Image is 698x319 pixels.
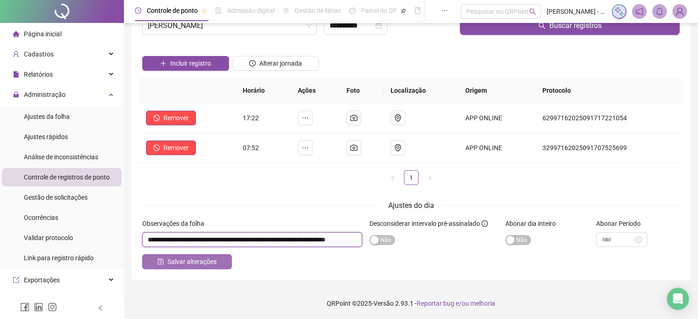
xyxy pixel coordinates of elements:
[422,170,437,185] li: Próxima página
[24,214,58,221] span: Ocorrências
[414,7,421,14] span: book
[13,71,19,78] span: file
[295,7,341,14] span: Gestão de férias
[24,133,68,140] span: Ajustes rápidos
[160,60,167,67] span: plus
[441,7,448,14] span: ellipsis
[146,140,196,155] button: Remover
[302,114,309,122] span: ellipsis
[233,61,319,68] a: Alterar jornada
[233,56,319,71] button: Alterar jornada
[157,258,164,265] span: save
[369,220,480,227] span: Desconsiderar intervalo pré-assinalado
[153,115,160,121] span: stop
[535,103,683,133] td: 62997162025091717221054
[142,254,232,269] button: Salvar alterações
[535,133,683,163] td: 32997162025091707525699
[13,91,19,98] span: lock
[259,58,302,68] span: Alterar jornada
[394,144,402,151] span: environment
[673,5,687,18] img: 94638
[401,8,406,14] span: pushpin
[538,22,546,29] span: search
[24,276,60,284] span: Exportações
[349,7,356,14] span: dashboard
[48,302,57,312] span: instagram
[24,113,70,120] span: Ajustes da folha
[97,305,104,311] span: left
[34,302,43,312] span: linkedin
[388,201,434,210] span: Ajustes do dia
[24,50,54,58] span: Cadastros
[147,7,198,14] span: Controle de ponto
[302,144,309,151] span: ellipsis
[142,56,229,71] button: Incluir registro
[667,288,689,310] div: Open Intercom Messenger
[24,173,110,181] span: Controle de registros de ponto
[422,170,437,185] button: right
[243,114,259,122] span: 17:22
[24,91,66,98] span: Administração
[404,170,419,185] li: 1
[20,302,29,312] span: facebook
[361,7,397,14] span: Painel do DP
[168,257,217,267] span: Salvar alterações
[394,114,402,122] span: environment
[481,220,488,227] span: info-circle
[135,7,141,14] span: clock-circle
[13,31,19,37] span: home
[146,111,196,125] button: Remover
[170,58,211,68] span: Incluir registro
[404,171,418,185] a: 1
[385,170,400,185] button: left
[24,254,94,262] span: Link para registro rápido
[505,218,562,229] label: Abonar dia inteiro
[215,7,222,14] span: file-done
[249,60,256,67] span: clock-circle
[458,78,535,103] th: Origem
[24,71,53,78] span: Relatórios
[655,7,664,16] span: bell
[24,153,98,161] span: Análise de inconsistências
[24,234,73,241] span: Validar protocolo
[24,194,88,201] span: Gestão de solicitações
[549,20,602,31] span: Buscar registros
[374,300,394,307] span: Versão
[243,144,259,151] span: 07:52
[142,218,210,229] label: Observações da folha
[24,30,61,38] span: Página inicial
[24,297,58,304] span: Integrações
[350,144,357,151] span: camera
[148,17,311,34] span: KASSIA ALEXANDRE DE CASTRO
[201,8,207,14] span: pushpin
[163,143,189,153] span: Remover
[417,300,495,307] span: Reportar bug e/ou melhoria
[614,6,624,17] img: sparkle-icon.fc2bf0ac1784a2077858766a79e2daf3.svg
[339,78,383,103] th: Foto
[427,175,432,181] span: right
[460,17,680,35] button: Buscar registros
[163,113,189,123] span: Remover
[458,133,535,163] td: APP ONLINE
[390,175,396,181] span: left
[13,277,19,283] span: export
[385,170,400,185] li: Página anterior
[235,78,290,103] th: Horário
[383,78,458,103] th: Localização
[547,6,606,17] span: [PERSON_NAME] - [PERSON_NAME]
[596,218,647,229] label: Abonar Período
[535,78,683,103] th: Protocolo
[153,145,160,151] span: stop
[350,114,357,122] span: camera
[283,7,289,14] span: sun
[529,8,536,15] span: search
[290,78,339,103] th: Ações
[227,7,274,14] span: Admissão digital
[13,51,19,57] span: user-add
[458,103,535,133] td: APP ONLINE
[635,7,643,16] span: notification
